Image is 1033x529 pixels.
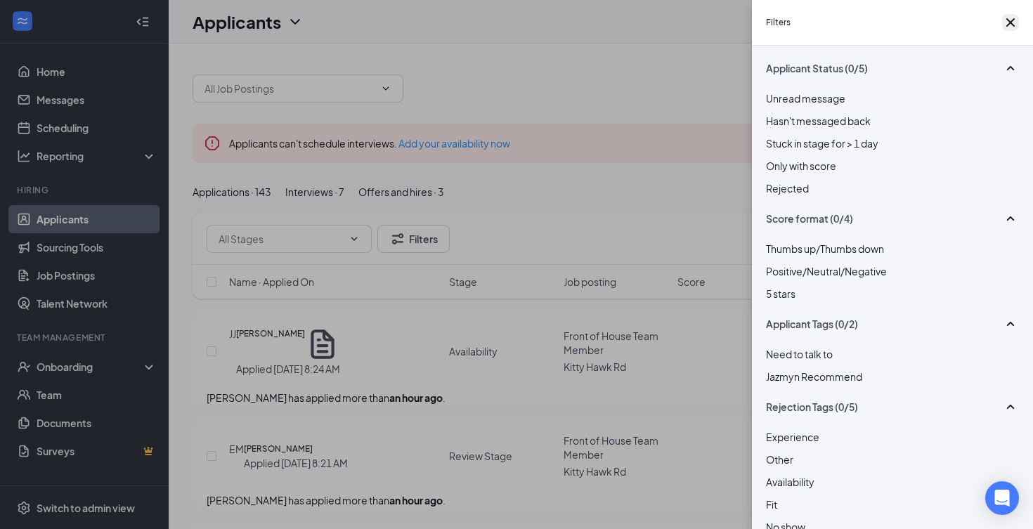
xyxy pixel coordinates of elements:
span: Experience [766,431,819,443]
svg: SmallChevronUp [1002,60,1019,77]
span: Stuck in stage for > 1 day [766,137,878,150]
svg: SmallChevronUp [1002,315,1019,332]
span: Hasn't messaged back [766,115,871,127]
div: Open Intercom Messenger [985,481,1019,515]
span: Rejection Tags (0/5) [766,400,858,414]
span: Other [766,453,793,466]
span: Fit [766,498,777,511]
span: Availability [766,476,814,488]
h5: Filters [766,16,791,29]
span: Applicant Status (0/5) [766,61,868,75]
span: Only with score [766,159,836,172]
span: Score format (0/4) [766,211,853,226]
svg: SmallChevronUp [1002,210,1019,227]
svg: Cross [1002,14,1019,31]
span: Jazmyn Recommend [766,370,862,383]
svg: SmallChevronUp [1002,398,1019,415]
span: Rejected [766,182,809,195]
span: Thumbs up/Thumbs down [766,242,884,255]
span: Unread message [766,92,845,105]
span: Applicant Tags (0/2) [766,317,858,331]
span: 5 stars [766,287,795,300]
span: Positive/Neutral/Negative [766,265,887,277]
span: Need to talk to [766,348,833,360]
